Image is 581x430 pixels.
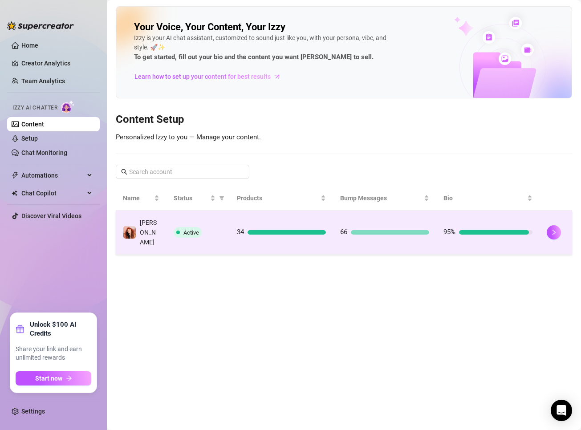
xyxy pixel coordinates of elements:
span: [PERSON_NAME] [140,219,157,246]
div: Open Intercom Messenger [551,400,572,421]
span: 66 [340,228,347,236]
button: Start nowarrow-right [16,371,91,385]
strong: Unlock $100 AI Credits [30,320,91,338]
a: Learn how to set up your content for best results [134,69,288,84]
img: Audrey [123,226,136,239]
span: 34 [237,228,244,236]
span: Bio [443,193,525,203]
th: Bio [436,186,540,211]
span: arrow-right [66,375,72,381]
a: Team Analytics [21,77,65,85]
a: Settings [21,408,45,415]
span: 95% [443,228,455,236]
span: search [121,169,127,175]
h2: Your Voice, Your Content, Your Izzy [134,21,285,33]
a: Chat Monitoring [21,149,67,156]
a: Content [21,121,44,128]
span: filter [219,195,224,201]
a: Home [21,42,38,49]
input: Search account [129,167,237,177]
span: Automations [21,168,85,183]
img: logo-BBDzfeDw.svg [7,21,74,30]
img: AI Chatter [61,100,75,113]
span: Status [174,193,208,203]
span: Personalized Izzy to you — Manage your content. [116,133,261,141]
span: filter [217,191,226,205]
span: right [551,229,557,235]
h3: Content Setup [116,113,572,127]
strong: To get started, fill out your bio and the content you want [PERSON_NAME] to sell. [134,53,374,61]
img: Chat Copilot [12,190,17,196]
a: Creator Analytics [21,56,93,70]
th: Name [116,186,167,211]
th: Status [167,186,230,211]
th: Products [230,186,333,211]
span: Learn how to set up your content for best results [134,72,271,81]
span: Start now [35,375,62,382]
span: arrow-right [273,72,282,81]
button: right [547,225,561,239]
span: Name [123,193,152,203]
a: Setup [21,135,38,142]
span: Share your link and earn unlimited rewards [16,345,91,362]
img: ai-chatter-content-library-cLFOSyPT.png [434,7,572,98]
span: Izzy AI Chatter [12,104,57,112]
span: Chat Copilot [21,186,85,200]
span: thunderbolt [12,172,19,179]
a: Discover Viral Videos [21,212,81,219]
th: Bump Messages [333,186,436,211]
span: Active [183,229,199,236]
span: Bump Messages [340,193,422,203]
span: gift [16,325,24,333]
span: Products [237,193,319,203]
div: Izzy is your AI chat assistant, customized to sound just like you, with your persona, vibe, and s... [134,33,401,63]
